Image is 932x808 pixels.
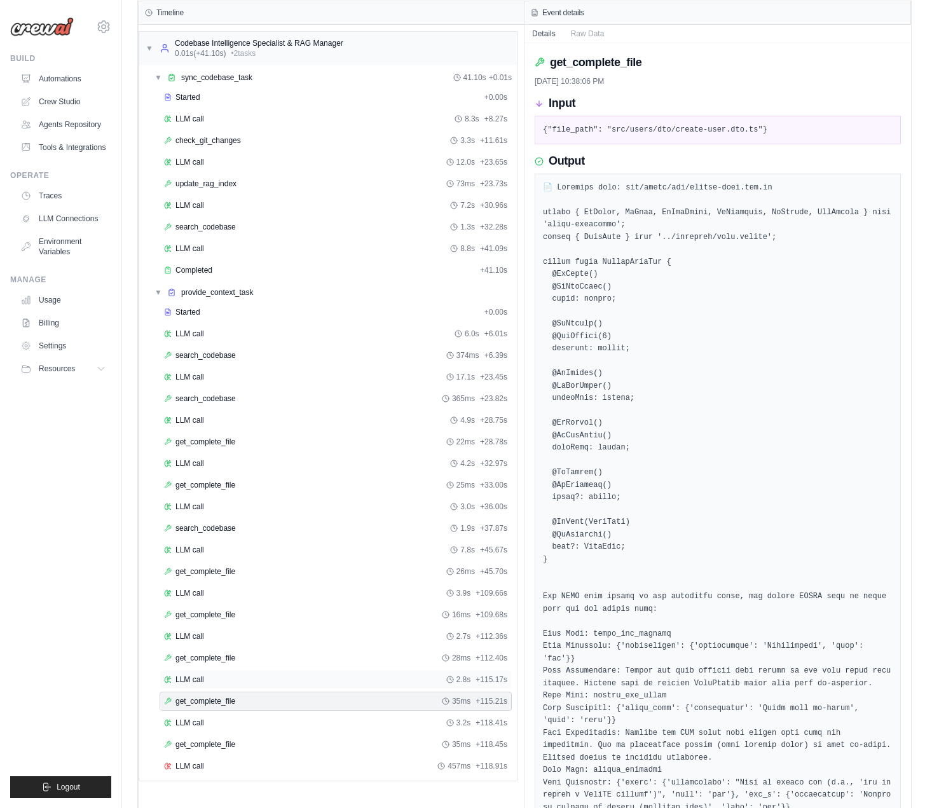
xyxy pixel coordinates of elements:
[868,747,932,808] iframe: Chat Widget
[175,653,235,663] span: get_complete_file
[175,92,200,102] span: Started
[543,124,893,137] pre: {"file_path": "src/users/dto/create-user.dto.ts"}
[456,674,471,685] span: 2.8s
[484,92,507,102] span: + 0.00s
[476,674,507,685] span: + 115.17s
[480,545,507,555] span: + 45.67s
[550,53,641,71] h2: get_complete_file
[10,170,111,181] div: Operate
[175,523,236,533] span: search_codebase
[542,8,584,18] h3: Event details
[480,415,507,425] span: + 28.75s
[460,222,475,232] span: 1.3s
[452,739,470,750] span: 35ms
[175,502,204,512] span: LLM call
[175,157,204,167] span: LLM call
[549,97,575,111] h3: Input
[480,502,507,512] span: + 36.00s
[480,480,507,490] span: + 33.00s
[476,718,507,728] span: + 118.41s
[175,566,235,577] span: get_complete_file
[175,329,204,339] span: LLM call
[175,437,235,447] span: get_complete_file
[524,25,563,43] button: Details
[460,135,475,146] span: 3.3s
[175,696,235,706] span: get_complete_file
[456,566,475,577] span: 26ms
[535,76,901,86] div: [DATE] 10:38:06 PM
[15,137,111,158] a: Tools & Integrations
[15,290,111,310] a: Usage
[175,38,343,48] div: Codebase Intelligence Specialist & RAG Manager
[175,243,204,254] span: LLM call
[456,480,475,490] span: 25ms
[480,243,507,254] span: + 41.09s
[476,610,507,620] span: + 109.68s
[460,200,475,210] span: 7.2s
[456,437,475,447] span: 22ms
[480,265,507,275] span: + 41.10s
[15,231,111,262] a: Environment Variables
[460,243,475,254] span: 8.8s
[549,154,585,168] h3: Output
[480,372,507,382] span: + 23.45s
[146,43,153,53] span: ▼
[448,761,470,771] span: 457ms
[231,48,256,58] span: • 2 task s
[175,415,204,425] span: LLM call
[15,92,111,112] a: Crew Studio
[463,72,486,83] span: 41.10s
[480,394,507,404] span: + 23.82s
[15,359,111,379] button: Resources
[175,588,204,598] span: LLM call
[460,415,475,425] span: 4.9s
[480,135,507,146] span: + 11.61s
[175,480,235,490] span: get_complete_file
[476,588,507,598] span: + 109.66s
[476,761,507,771] span: + 118.91s
[456,588,471,598] span: 3.9s
[57,782,80,792] span: Logout
[452,696,470,706] span: 35ms
[154,72,162,83] span: ▼
[175,350,236,360] span: search_codebase
[456,157,475,167] span: 12.0s
[175,458,204,469] span: LLM call
[452,653,470,663] span: 28ms
[175,114,204,124] span: LLM call
[452,610,470,620] span: 16ms
[489,72,512,83] span: + 0.01s
[484,350,507,360] span: + 6.39s
[175,372,204,382] span: LLM call
[456,631,471,641] span: 2.7s
[456,372,475,382] span: 17.1s
[480,458,507,469] span: + 32.97s
[15,114,111,135] a: Agents Repository
[15,69,111,89] a: Automations
[175,307,200,317] span: Started
[480,157,507,167] span: + 23.65s
[175,48,226,58] span: 0.01s (+41.10s)
[15,313,111,333] a: Billing
[563,25,612,43] button: Raw Data
[480,200,507,210] span: + 30.96s
[175,200,204,210] span: LLM call
[181,287,253,298] span: provide_context_task
[181,72,252,83] span: sync_codebase_task
[156,8,184,18] h3: Timeline
[175,610,235,620] span: get_complete_file
[10,17,74,36] img: Logo
[460,458,475,469] span: 4.2s
[460,545,475,555] span: 7.8s
[175,394,236,404] span: search_codebase
[476,653,507,663] span: + 112.40s
[465,329,479,339] span: 6.0s
[175,631,204,641] span: LLM call
[452,394,475,404] span: 365ms
[10,275,111,285] div: Manage
[175,761,204,771] span: LLM call
[476,696,507,706] span: + 115.21s
[480,437,507,447] span: + 28.78s
[175,718,204,728] span: LLM call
